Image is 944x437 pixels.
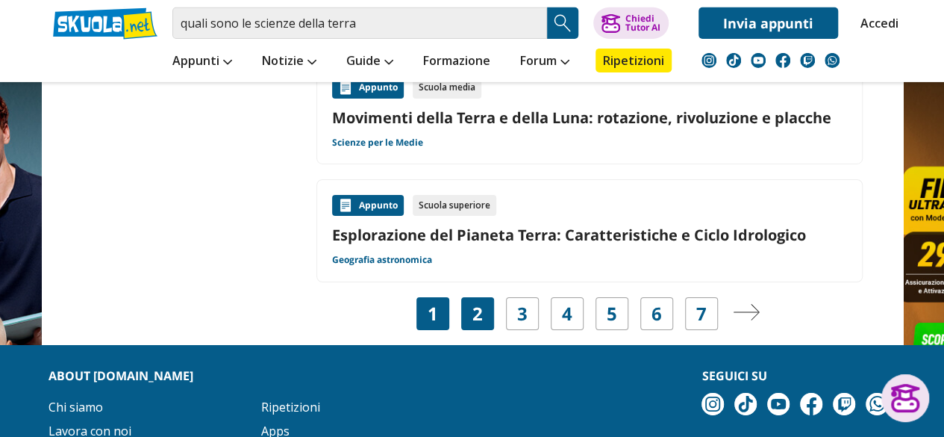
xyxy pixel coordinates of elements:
a: 6 [651,303,662,324]
a: 3 [517,303,528,324]
img: tiktok [726,53,741,68]
a: Forum [516,49,573,75]
img: facebook [775,53,790,68]
a: 7 [696,303,707,324]
a: Ripetizioni [261,399,320,415]
div: Chiedi Tutor AI [625,14,660,32]
a: Guide [343,49,397,75]
a: Notizie [258,49,320,75]
button: Search Button [547,7,578,39]
nav: Navigazione pagine [316,297,863,330]
img: WhatsApp [825,53,840,68]
a: Movimenti della Terra e della Luna: rotazione, rivoluzione e placche [332,108,847,128]
img: facebook [800,393,822,415]
a: Ripetizioni [596,49,672,72]
a: Formazione [419,49,494,75]
a: 4 [562,303,572,324]
img: WhatsApp [866,393,888,415]
div: Scuola media [413,78,481,99]
img: instagram [701,393,724,415]
a: 2 [472,303,483,324]
a: Chi siamo [49,399,103,415]
a: Appunti [169,49,236,75]
img: youtube [767,393,790,415]
a: Pagina successiva [733,303,760,324]
input: Cerca appunti, riassunti o versioni [172,7,547,39]
a: Esplorazione del Pianeta Terra: Caratteristiche e Ciclo Idrologico [332,225,847,245]
span: 1 [428,303,438,324]
img: tiktok [734,393,757,415]
strong: About [DOMAIN_NAME] [49,368,193,384]
img: youtube [751,53,766,68]
img: Appunti contenuto [338,81,353,96]
strong: Seguici su [701,368,766,384]
div: Scuola superiore [413,195,496,216]
a: Invia appunti [698,7,838,39]
img: twitch [800,53,815,68]
img: Cerca appunti, riassunti o versioni [551,12,574,34]
img: twitch [833,393,855,415]
div: Appunto [332,78,404,99]
a: Accedi [860,7,892,39]
a: Scienze per le Medie [332,137,423,149]
img: Pagina successiva [733,304,760,320]
a: 5 [607,303,617,324]
div: Appunto [332,195,404,216]
button: ChiediTutor AI [593,7,669,39]
a: Geografia astronomica [332,254,432,266]
img: instagram [701,53,716,68]
img: Appunti contenuto [338,198,353,213]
